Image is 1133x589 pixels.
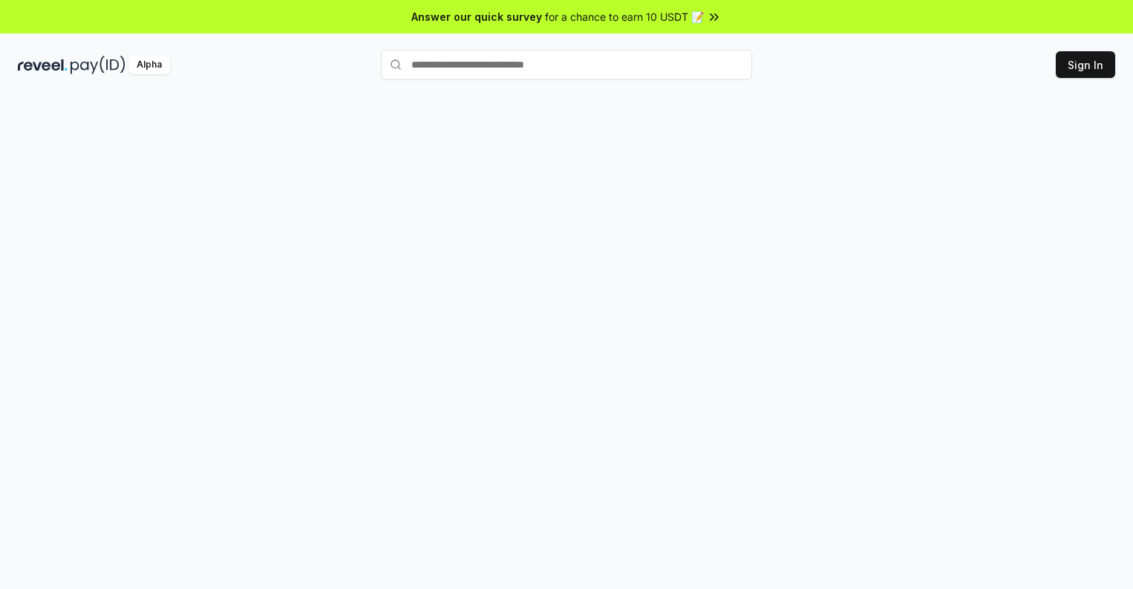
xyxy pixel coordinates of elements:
[128,56,170,74] div: Alpha
[18,56,68,74] img: reveel_dark
[411,9,542,25] span: Answer our quick survey
[545,9,704,25] span: for a chance to earn 10 USDT 📝
[71,56,125,74] img: pay_id
[1056,51,1115,78] button: Sign In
